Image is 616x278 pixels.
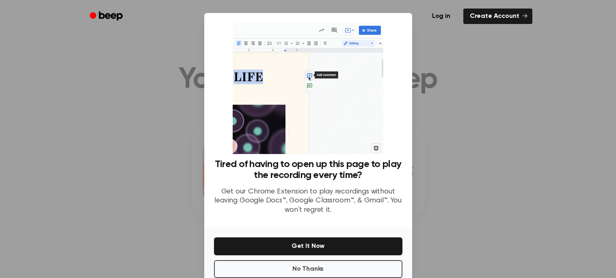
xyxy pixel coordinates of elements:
[214,159,402,181] h3: Tired of having to open up this page to play the recording every time?
[233,23,383,154] img: Beep extension in action
[214,187,402,215] p: Get our Chrome Extension to play recordings without leaving Google Docs™, Google Classroom™, & Gm...
[84,9,130,24] a: Beep
[214,260,402,278] button: No Thanks
[214,237,402,255] button: Get It Now
[463,9,532,24] a: Create Account
[424,7,458,26] a: Log in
